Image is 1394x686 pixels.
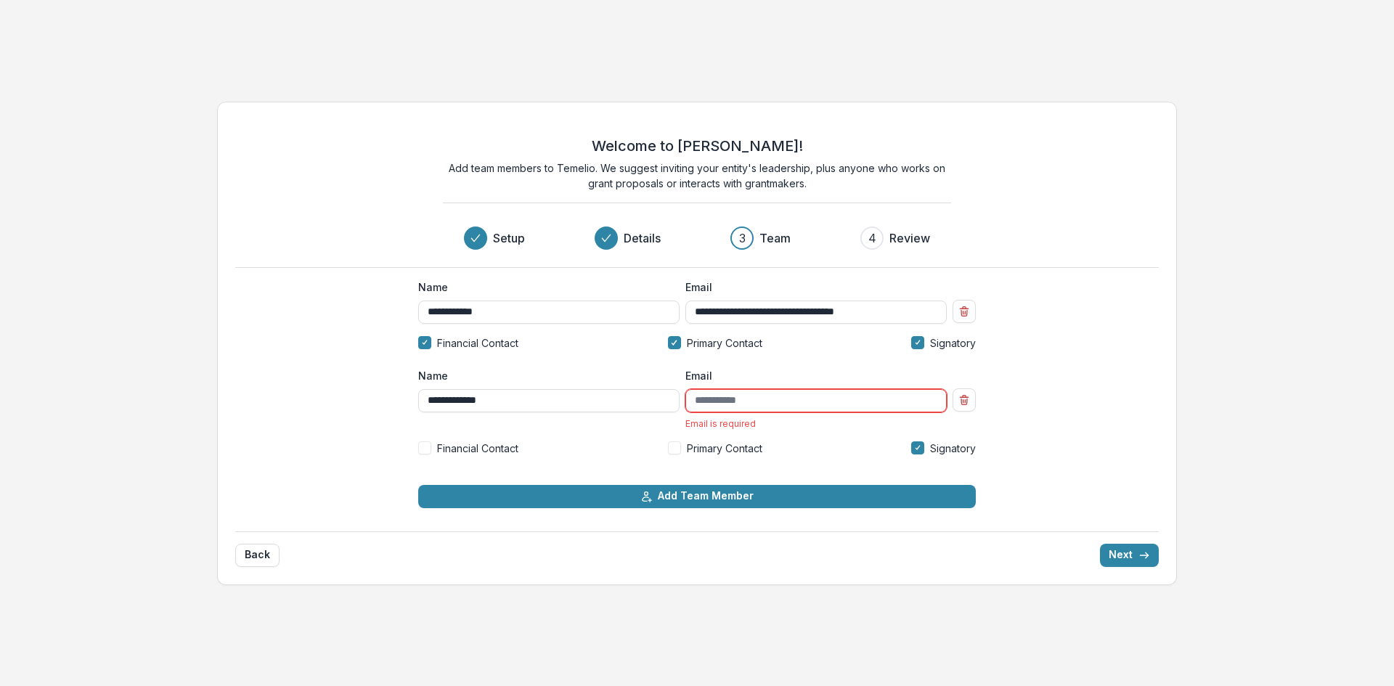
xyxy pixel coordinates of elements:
[685,368,938,383] label: Email
[889,229,930,247] h3: Review
[418,485,976,508] button: Add Team Member
[418,279,671,295] label: Name
[685,279,938,295] label: Email
[464,226,930,250] div: Progress
[1100,544,1159,567] button: Next
[953,300,976,323] button: Remove team member
[443,160,951,191] p: Add team members to Temelio. We suggest inviting your entity's leadership, plus anyone who works ...
[759,229,791,247] h3: Team
[437,441,518,456] span: Financial Contact
[235,544,280,567] button: Back
[418,368,671,383] label: Name
[930,335,976,351] span: Signatory
[592,137,803,155] h2: Welcome to [PERSON_NAME]!
[687,335,762,351] span: Primary Contact
[493,229,525,247] h3: Setup
[624,229,661,247] h3: Details
[868,229,876,247] div: 4
[687,441,762,456] span: Primary Contact
[930,441,976,456] span: Signatory
[739,229,746,247] div: 3
[953,388,976,412] button: Remove team member
[437,335,518,351] span: Financial Contact
[685,418,947,429] div: Email is required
